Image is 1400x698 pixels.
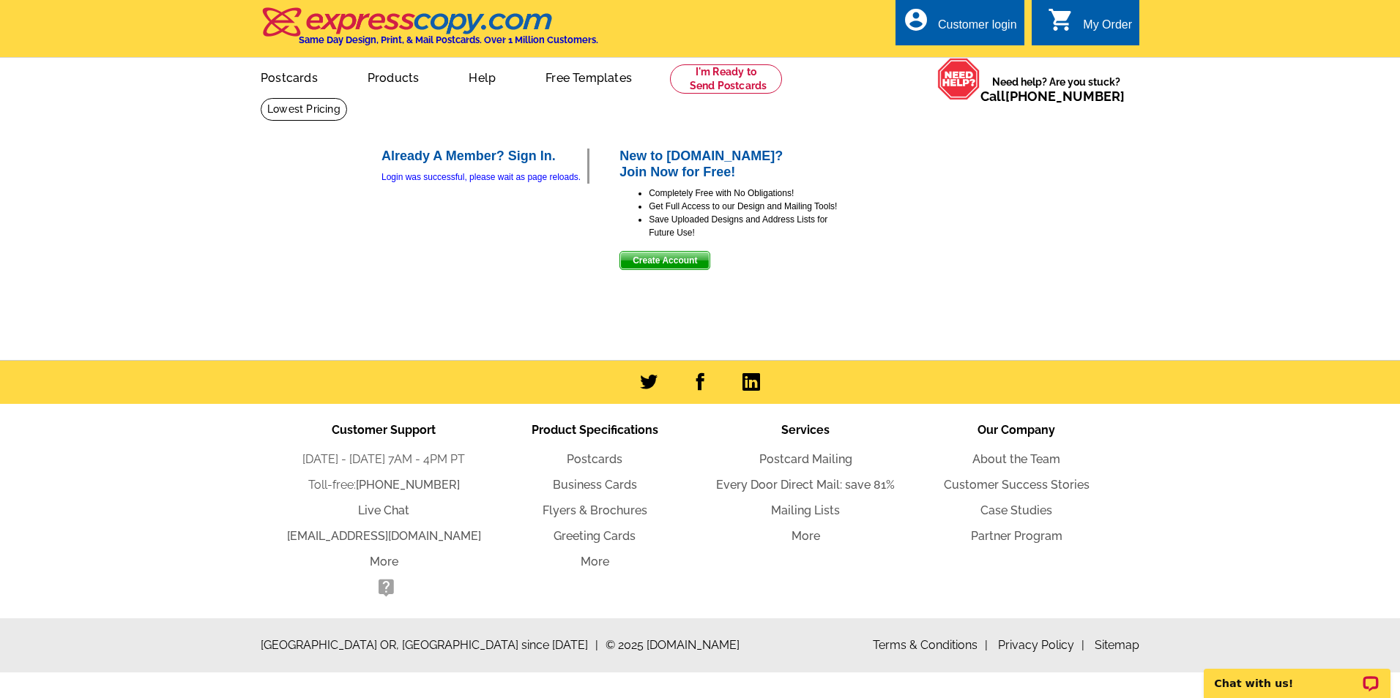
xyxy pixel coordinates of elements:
[344,59,443,94] a: Products
[1194,652,1400,698] iframe: LiveChat chat widget
[278,451,489,468] li: [DATE] - [DATE] 7AM - 4PM PT
[978,423,1055,437] span: Our Company
[287,529,481,543] a: [EMAIL_ADDRESS][DOMAIN_NAME]
[554,529,636,543] a: Greeting Cards
[299,34,598,45] h4: Same Day Design, Print, & Mail Postcards. Over 1 Million Customers.
[567,452,622,466] a: Postcards
[792,529,820,543] a: More
[781,423,830,437] span: Services
[1083,18,1132,39] div: My Order
[278,476,489,494] li: Toll-free:
[980,75,1132,104] span: Need help? Are you stuck?
[998,638,1084,652] a: Privacy Policy
[771,503,840,517] a: Mailing Lists
[606,637,740,654] span: © 2025 [DOMAIN_NAME]
[381,149,587,165] h2: Already A Member? Sign In.
[619,251,710,270] button: Create Account
[356,478,460,492] a: [PHONE_NUMBER]
[532,423,658,437] span: Product Specifications
[716,478,895,492] a: Every Door Direct Mail: save 81%
[873,638,988,652] a: Terms & Conditions
[759,452,852,466] a: Postcard Mailing
[237,59,341,94] a: Postcards
[358,503,409,517] a: Live Chat
[1005,89,1125,104] a: [PHONE_NUMBER]
[620,252,710,269] span: Create Account
[649,213,839,239] li: Save Uploaded Designs and Address Lists for Future Use!
[903,7,929,33] i: account_circle
[649,187,839,200] li: Completely Free with No Obligations!
[522,59,655,94] a: Free Templates
[944,478,1090,492] a: Customer Success Stories
[370,555,398,568] a: More
[980,89,1125,104] span: Call
[937,58,980,100] img: help
[1048,7,1074,33] i: shopping_cart
[1095,638,1139,652] a: Sitemap
[553,478,637,492] a: Business Cards
[445,59,519,94] a: Help
[980,503,1052,517] a: Case Studies
[903,16,1017,34] a: account_circle Customer login
[938,18,1017,39] div: Customer login
[381,170,587,184] div: Login was successful, please wait as page reloads.
[619,149,839,180] h2: New to [DOMAIN_NAME]? Join Now for Free!
[332,423,436,437] span: Customer Support
[972,452,1060,466] a: About the Team
[649,200,839,213] li: Get Full Access to our Design and Mailing Tools!
[1048,16,1132,34] a: shopping_cart My Order
[971,529,1062,543] a: Partner Program
[581,555,609,568] a: More
[261,637,598,654] span: [GEOGRAPHIC_DATA] OR, [GEOGRAPHIC_DATA] since [DATE]
[543,503,647,517] a: Flyers & Brochures
[261,18,598,45] a: Same Day Design, Print, & Mail Postcards. Over 1 Million Customers.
